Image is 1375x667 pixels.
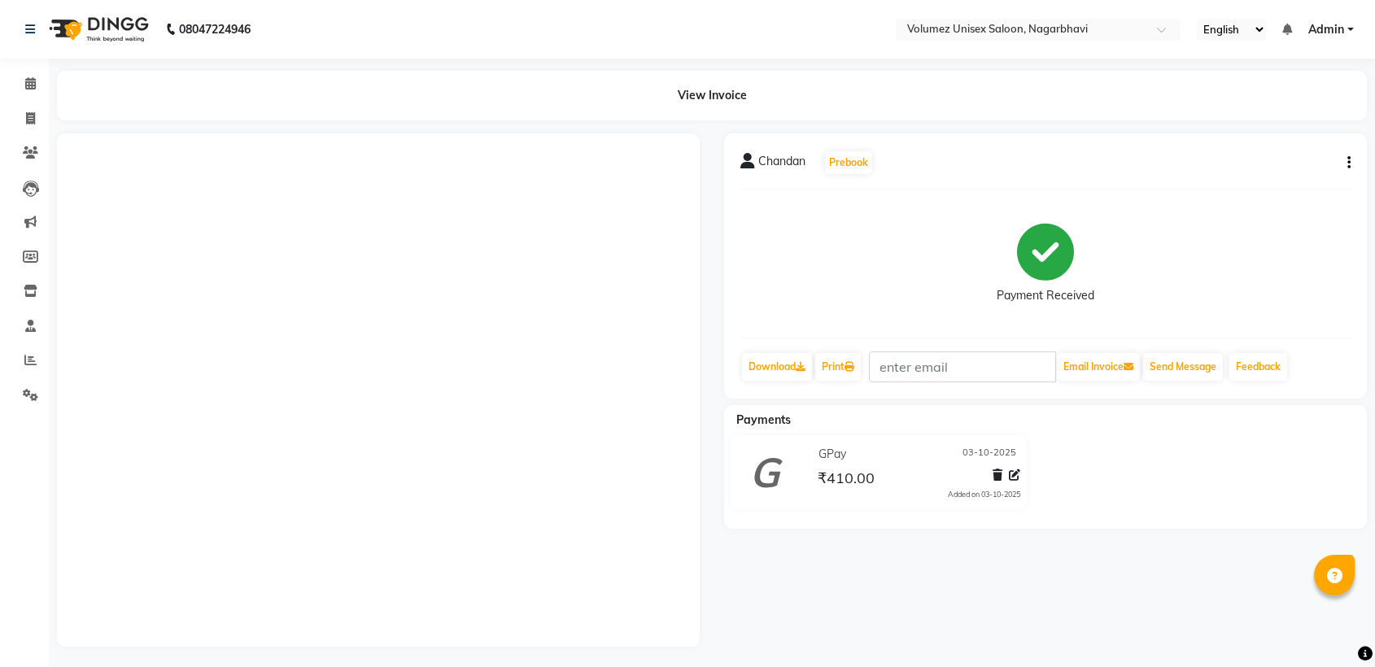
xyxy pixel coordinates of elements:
a: Feedback [1229,353,1287,381]
a: Download [742,353,812,381]
div: View Invoice [57,71,1367,120]
button: Email Invoice [1057,353,1140,381]
span: Payments [736,412,791,427]
span: Admin [1308,21,1344,38]
div: Payment Received [997,287,1094,304]
div: Added on 03-10-2025 [948,489,1020,500]
span: 03-10-2025 [962,446,1016,463]
a: Print [815,353,861,381]
b: 08047224946 [179,7,251,52]
img: logo [41,7,153,52]
input: enter email [869,351,1056,382]
span: Chandan [758,153,805,176]
span: GPay [818,446,846,463]
button: Send Message [1143,353,1223,381]
button: Prebook [825,151,872,174]
iframe: chat widget [1307,602,1359,651]
span: ₹410.00 [818,469,875,491]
